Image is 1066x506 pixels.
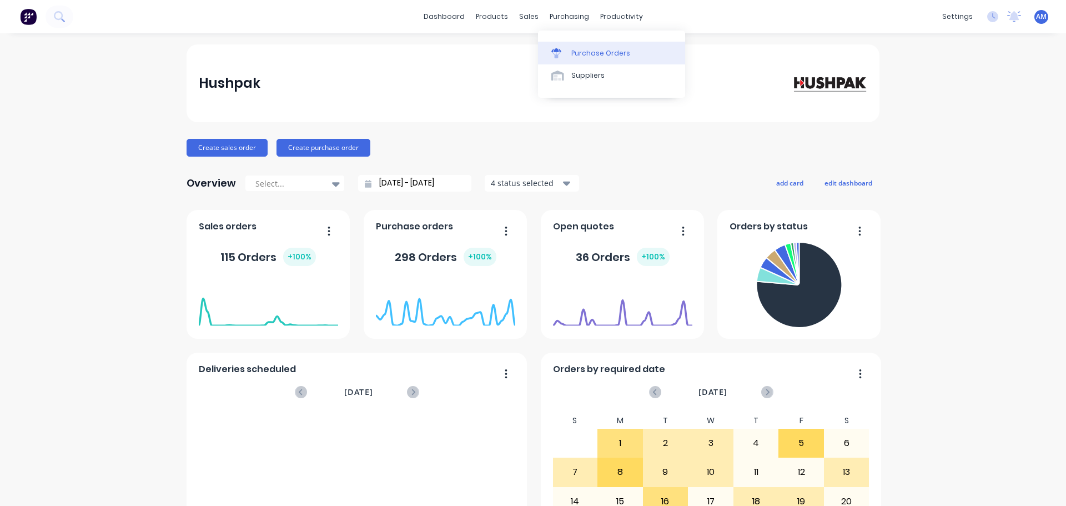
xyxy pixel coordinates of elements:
span: [DATE] [698,386,727,398]
div: settings [937,8,978,25]
a: Purchase Orders [538,42,685,64]
div: M [597,413,643,429]
div: Overview [187,172,236,194]
div: 298 Orders [395,248,496,266]
div: F [778,413,824,429]
div: 2 [643,429,688,457]
div: S [824,413,869,429]
div: 115 Orders [220,248,316,266]
div: S [552,413,598,429]
div: W [688,413,733,429]
div: 5 [779,429,823,457]
div: productivity [595,8,648,25]
div: T [643,413,688,429]
button: edit dashboard [817,176,879,190]
button: Create sales order [187,139,268,157]
div: T [733,413,779,429]
span: [DATE] [344,386,373,398]
div: 7 [553,458,597,486]
div: 8 [598,458,642,486]
div: purchasing [544,8,595,25]
div: 10 [688,458,733,486]
div: 9 [643,458,688,486]
span: Open quotes [553,220,614,233]
div: + 100 % [283,248,316,266]
button: 4 status selected [485,175,579,192]
div: 1 [598,429,642,457]
div: products [470,8,514,25]
span: Purchase orders [376,220,453,233]
div: 11 [734,458,778,486]
span: Orders by status [730,220,808,233]
div: 6 [824,429,869,457]
button: add card [769,176,811,190]
span: AM [1036,12,1047,22]
a: dashboard [418,8,470,25]
div: 36 Orders [576,248,670,266]
div: Purchase Orders [571,48,630,58]
div: sales [514,8,544,25]
img: Factory [20,8,37,25]
button: Create purchase order [276,139,370,157]
div: 12 [779,458,823,486]
div: + 100 % [464,248,496,266]
div: Hushpak [199,72,260,94]
a: Suppliers [538,64,685,87]
span: Sales orders [199,220,257,233]
div: 3 [688,429,733,457]
div: Suppliers [571,71,605,81]
div: 4 [734,429,778,457]
div: 4 status selected [491,177,561,189]
div: + 100 % [637,248,670,266]
div: 13 [824,458,869,486]
img: Hushpak [790,73,867,93]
